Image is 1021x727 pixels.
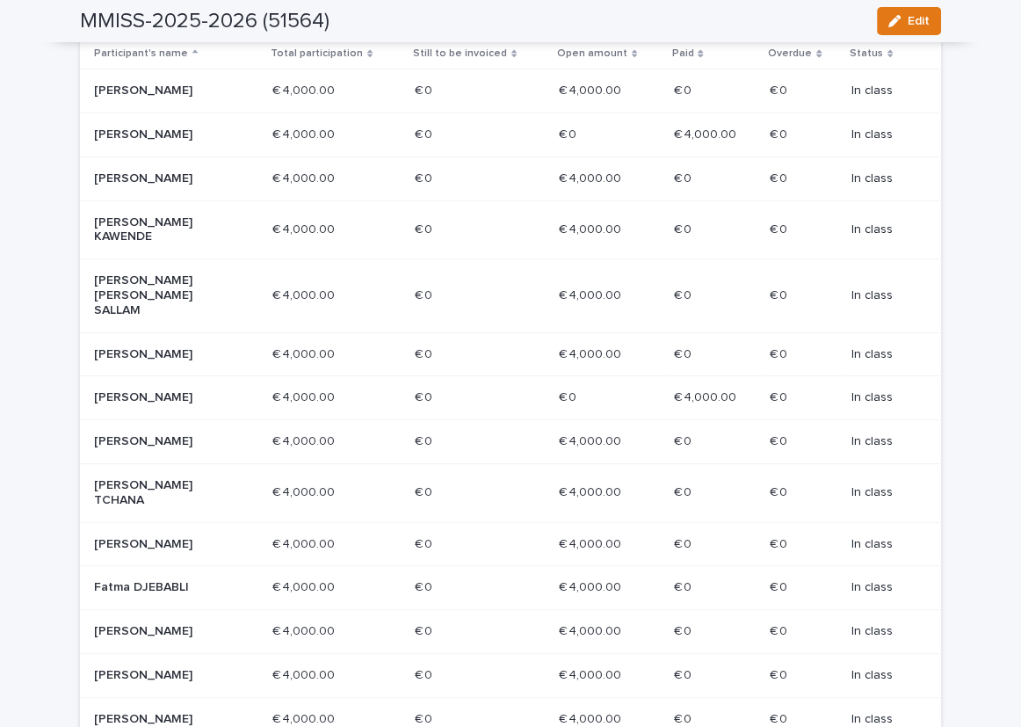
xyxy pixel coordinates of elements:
p: € 0 [770,219,791,237]
p: € 0 [673,219,694,237]
p: € 4,000.00 [559,80,625,98]
p: € 0 [415,709,436,727]
tr: [PERSON_NAME]€ 4,000.00€ 4,000.00 € 0€ 0 € 4,000.00€ 4,000.00 € 0€ 0 € 0€ 0 In class [80,653,941,697]
p: € 4,000.00 [272,219,338,237]
p: € 0 [415,577,436,595]
p: In class [851,171,913,186]
p: € 4,000.00 [559,621,625,639]
tr: [PERSON_NAME] [PERSON_NAME] SALLAM€ 4,000.00€ 4,000.00 € 0€ 0 € 4,000.00€ 4,000.00 € 0€ 0 € 0€ 0 ... [80,259,941,332]
p: € 4,000.00 [559,168,625,186]
p: [PERSON_NAME] [94,347,220,362]
p: € 0 [415,621,436,639]
p: € 0 [415,431,436,449]
p: € 4,000.00 [559,219,625,237]
p: € 0 [415,285,436,303]
p: € 4,000.00 [272,534,338,552]
tr: [PERSON_NAME]€ 4,000.00€ 4,000.00 € 0€ 0 € 4,000.00€ 4,000.00 € 0€ 0 € 0€ 0 In class [80,522,941,566]
p: € 0 [673,344,694,362]
p: € 0 [770,482,791,500]
p: € 4,000.00 [559,482,625,500]
p: € 0 [415,124,436,142]
h2: MMISS-2025-2026 (51564) [80,9,329,34]
p: [PERSON_NAME] [94,127,220,142]
p: [PERSON_NAME] [94,668,220,683]
p: € 4,000.00 [559,431,625,449]
p: € 4,000.00 [559,665,625,683]
p: € 0 [770,168,791,186]
p: In class [851,668,913,683]
p: [PERSON_NAME] [94,84,220,98]
p: In class [851,127,913,142]
p: [PERSON_NAME] [94,171,220,186]
p: € 0 [673,709,694,727]
tr: [PERSON_NAME]€ 4,000.00€ 4,000.00 € 0€ 0 € 4,000.00€ 4,000.00 € 0€ 0 € 0€ 0 In class [80,332,941,376]
tr: [PERSON_NAME]€ 4,000.00€ 4,000.00 € 0€ 0 € 4,000.00€ 4,000.00 € 0€ 0 € 0€ 0 In class [80,420,941,464]
p: € 0 [415,80,436,98]
p: € 0 [770,709,791,727]
p: [PERSON_NAME] [94,537,220,552]
p: € 0 [559,124,580,142]
p: € 4,000.00 [272,577,338,595]
button: Edit [877,7,941,35]
p: € 4,000.00 [559,285,625,303]
p: Open amount [557,44,627,63]
tr: [PERSON_NAME]€ 4,000.00€ 4,000.00 € 0€ 0 € 0€ 0 € 4,000.00€ 4,000.00 € 0€ 0 In class [80,113,941,156]
tr: [PERSON_NAME]€ 4,000.00€ 4,000.00 € 0€ 0 € 4,000.00€ 4,000.00 € 0€ 0 € 0€ 0 In class [80,69,941,113]
p: In class [851,390,913,405]
p: € 0 [415,482,436,500]
p: € 0 [673,80,694,98]
p: € 0 [770,431,791,449]
p: In class [851,624,913,639]
p: € 0 [673,534,694,552]
p: € 0 [673,168,694,186]
p: € 4,000.00 [272,665,338,683]
p: In class [851,222,913,237]
p: € 0 [415,534,436,552]
p: [PERSON_NAME] [94,434,220,449]
tr: [PERSON_NAME] KAWENDE€ 4,000.00€ 4,000.00 € 0€ 0 € 4,000.00€ 4,000.00 € 0€ 0 € 0€ 0 In class [80,200,941,259]
p: € 0 [770,285,791,303]
p: In class [851,580,913,595]
p: [PERSON_NAME] [PERSON_NAME] SALLAM [94,273,220,317]
p: € 0 [770,344,791,362]
p: € 4,000.00 [272,285,338,303]
p: Participant's name [94,44,188,63]
p: In class [851,537,913,552]
p: In class [851,712,913,727]
p: Still to be invoiced [413,44,507,63]
p: € 0 [415,665,436,683]
p: Paid [671,44,693,63]
p: € 4,000.00 [272,431,338,449]
p: Status [850,44,883,63]
p: € 4,000.00 [272,124,338,142]
p: € 0 [559,387,580,405]
p: € 4,000.00 [272,387,338,405]
p: € 4,000.00 [673,124,739,142]
p: € 0 [673,285,694,303]
p: [PERSON_NAME] KAWENDE [94,215,220,245]
p: In class [851,347,913,362]
tr: [PERSON_NAME] TCHANA€ 4,000.00€ 4,000.00 € 0€ 0 € 4,000.00€ 4,000.00 € 0€ 0 € 0€ 0 In class [80,463,941,522]
p: € 4,000.00 [559,709,625,727]
p: € 0 [415,219,436,237]
p: In class [851,84,913,98]
p: € 4,000.00 [559,577,625,595]
p: € 0 [770,577,791,595]
p: € 4,000.00 [272,344,338,362]
p: € 0 [770,534,791,552]
p: € 0 [770,124,791,142]
p: € 0 [673,482,694,500]
p: € 4,000.00 [272,168,338,186]
p: € 0 [770,665,791,683]
p: € 4,000.00 [559,344,625,362]
p: € 4,000.00 [272,621,338,639]
p: Total participation [271,44,363,63]
p: € 4,000.00 [272,482,338,500]
p: € 4,000.00 [272,80,338,98]
p: € 0 [770,387,791,405]
p: € 0 [770,80,791,98]
p: € 4,000.00 [559,534,625,552]
p: € 4,000.00 [272,709,338,727]
p: [PERSON_NAME] [94,390,220,405]
p: € 0 [673,577,694,595]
